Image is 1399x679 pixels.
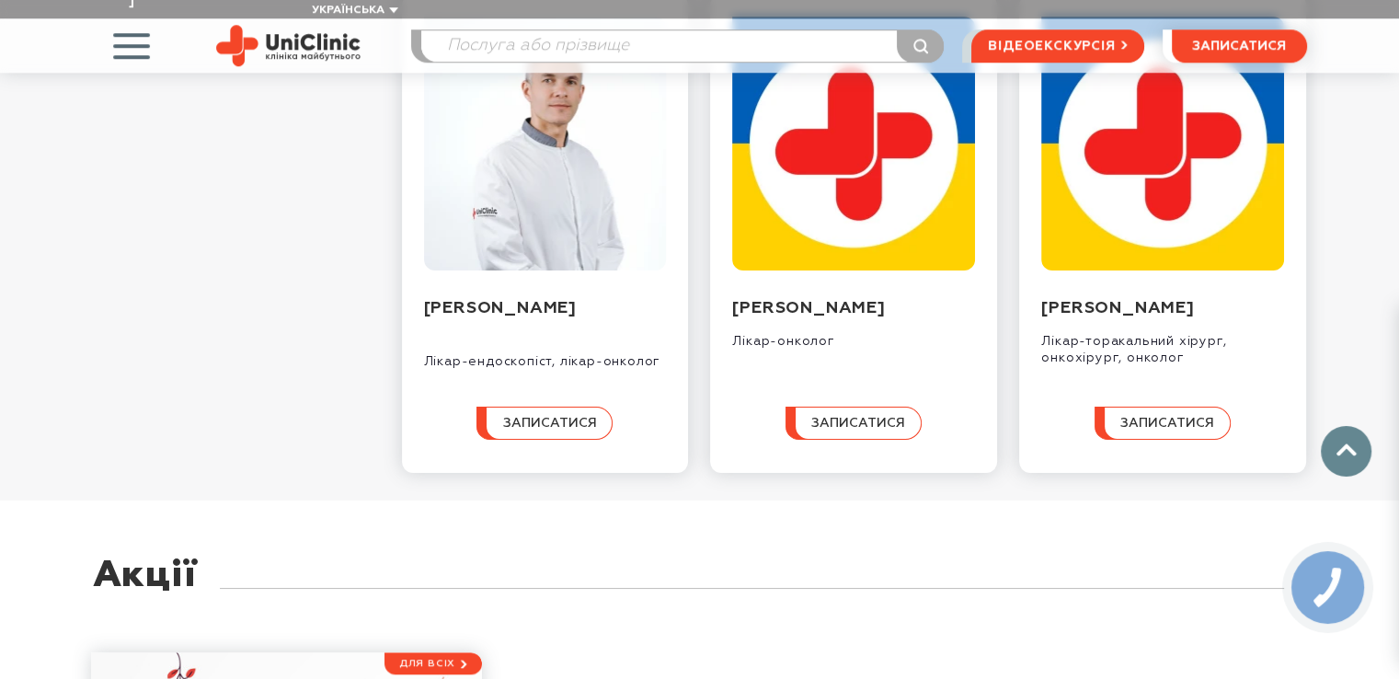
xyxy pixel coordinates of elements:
span: записатися [502,417,596,430]
input: Послуга або прізвище [421,30,944,62]
div: Акції [93,556,197,625]
button: записатися [1172,29,1307,63]
span: Для всіх [398,658,454,670]
a: [PERSON_NAME] [732,300,885,316]
img: Uniclinic [216,25,361,66]
button: записатися [476,407,613,440]
span: записатися [1120,417,1214,430]
div: Лікар-ендоскопіст, лікар-онколог [424,339,667,370]
span: відеоекскурсія [988,30,1115,62]
a: [PERSON_NAME] [424,300,577,316]
img: Кузьменко Владислав Олександрович [1041,17,1284,270]
button: записатися [1095,407,1231,440]
a: [PERSON_NAME] [1041,300,1194,316]
span: записатися [811,417,905,430]
button: записатися [786,407,922,440]
img: Целуйко Олександр Олександрович [732,17,975,270]
span: записатися [1192,40,1286,52]
div: Лікар-торакальний хірург, онкохірург, онколог [1041,319,1284,366]
img: Білай Андрій Іванович [424,17,667,270]
a: відеоекскурсія [971,29,1143,63]
div: Лікар-онколог [732,319,975,350]
button: Українська [307,4,398,17]
span: Українська [312,5,384,16]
